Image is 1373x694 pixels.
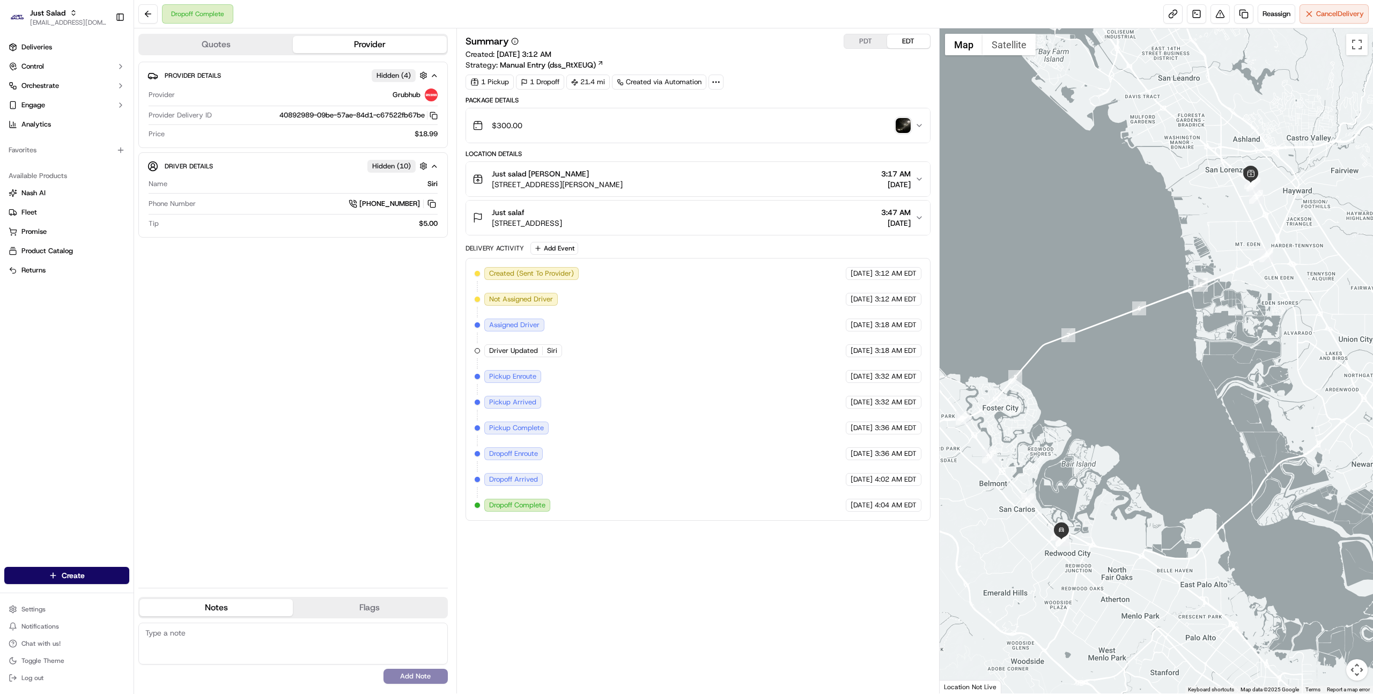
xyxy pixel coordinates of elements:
span: 3:17 AM [881,168,911,179]
span: Tip [149,219,159,228]
span: Settings [21,605,46,614]
span: [EMAIL_ADDRESS][DOMAIN_NAME] [30,18,107,27]
img: 1736555255976-a54dd68f-1ca7-489b-9aae-adbdc363a1c4 [21,196,30,204]
img: Farooq Akhtar [11,156,28,173]
div: Location Not Live [940,680,1001,693]
div: Created via Automation [612,75,706,90]
span: Chat with us! [21,639,61,648]
div: 12 [1051,527,1065,541]
button: Notes [139,599,293,616]
span: 4:04 AM EDT [875,500,917,510]
span: 3:12 AM EDT [875,294,917,304]
span: Siri [547,346,557,356]
span: Provider Details [165,71,221,80]
span: Pylon [107,266,130,274]
span: [PHONE_NUMBER] [359,199,420,209]
div: Strategy: [466,60,604,70]
div: 1 Pickup [466,75,514,90]
button: Nash AI [4,184,129,202]
button: Show satellite imagery [983,34,1036,55]
button: Map camera controls [1346,659,1368,681]
span: 3:47 AM [881,207,911,218]
button: Show street map [945,34,983,55]
div: 6 [1132,301,1146,315]
button: Orchestrate [4,77,129,94]
span: Phone Number [149,199,196,209]
span: [DATE] [851,449,873,459]
div: $5.00 [163,219,438,228]
button: Promise [4,223,129,240]
a: [PHONE_NUMBER] [349,198,438,210]
button: Just salaf[STREET_ADDRESS]3:47 AM[DATE] [466,201,930,235]
span: Manual Entry (dss_RtXEUQ) [500,60,596,70]
span: Driver Details [165,162,213,171]
div: We're available if you need us! [48,113,147,122]
span: Deliveries [21,42,52,52]
span: 3:36 AM EDT [875,423,917,433]
span: [DATE] [95,195,117,204]
div: 📗 [11,241,19,249]
span: Nash AI [21,188,46,198]
span: Dropoff Complete [489,500,545,510]
span: Created (Sent To Provider) [489,269,574,278]
span: [DATE] [851,294,873,304]
button: Flags [293,599,446,616]
img: 1736555255976-a54dd68f-1ca7-489b-9aae-adbdc363a1c4 [11,102,30,122]
span: [DATE] [881,218,911,228]
span: Fleet [21,208,37,217]
div: Delivery Activity [466,244,524,253]
span: Control [21,62,44,71]
span: Pickup Complete [489,423,544,433]
span: Dropoff Enroute [489,449,538,459]
a: Powered byPylon [76,265,130,274]
button: Just Salad [30,8,65,18]
span: Provider [149,90,175,100]
span: [DATE] [851,320,873,330]
span: [DATE] [851,346,873,356]
button: $300.00photo_proof_of_delivery image [466,108,930,143]
div: 5 [1194,278,1208,292]
button: Driver DetailsHidden (10) [147,157,439,175]
span: Knowledge Base [21,240,82,250]
div: Available Products [4,167,129,184]
span: Orchestrate [21,81,59,91]
span: Pickup Arrived [489,397,536,407]
div: 7 [1061,328,1075,342]
button: Returns [4,262,129,279]
span: [PERSON_NAME] [33,195,87,204]
p: Welcome 👋 [11,43,195,60]
a: Manual Entry (dss_RtXEUQ) [500,60,604,70]
a: Nash AI [9,188,125,198]
span: [STREET_ADDRESS][PERSON_NAME] [492,179,623,190]
span: 3:12 AM EDT [875,269,917,278]
img: Farooq Akhtar [11,185,28,202]
button: Keyboard shortcuts [1188,686,1234,693]
div: Favorites [4,142,129,159]
button: Settings [4,602,129,617]
button: Start new chat [182,106,195,119]
a: Terms (opens in new tab) [1305,686,1320,692]
a: Promise [9,227,125,237]
h3: Summary [466,36,509,46]
span: 4:02 AM EDT [875,475,917,484]
span: Analytics [21,120,51,129]
span: Driver Updated [489,346,538,356]
span: Hidden ( 4 ) [377,71,411,80]
span: Map data ©2025 Google [1241,686,1299,692]
span: Name [149,179,167,189]
button: Provider [293,36,446,53]
button: Notifications [4,619,129,634]
div: 4 [1259,248,1273,262]
img: photo_proof_of_delivery image [896,118,911,133]
div: Siri [172,179,438,189]
span: Just salaf [492,207,525,218]
span: [DATE] 3:12 AM [497,49,551,59]
div: 11 [1021,493,1035,507]
button: Toggle fullscreen view [1346,34,1368,55]
span: Create [62,570,85,581]
a: Report a map error [1327,686,1370,692]
span: Toggle Theme [21,656,64,665]
span: Cancel Delivery [1316,9,1364,19]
